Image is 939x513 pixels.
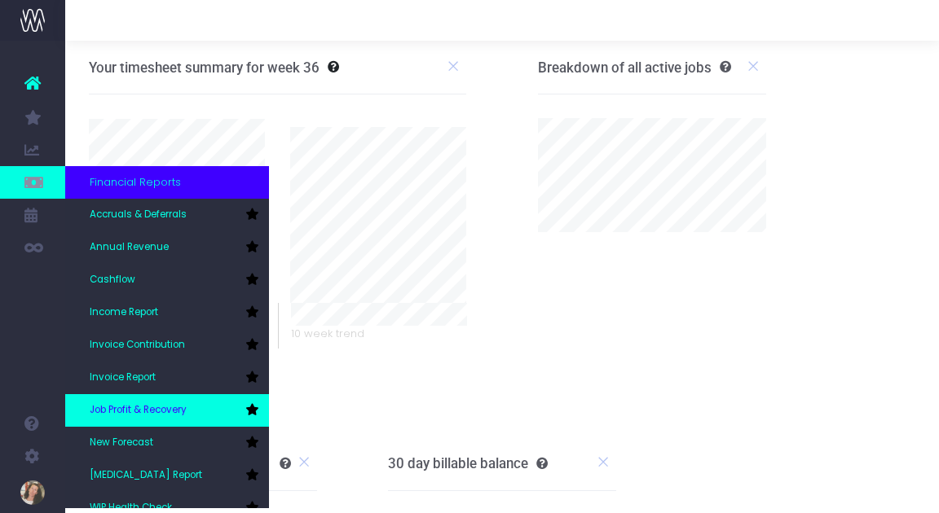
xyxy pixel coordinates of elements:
span: Annual Revenue [90,240,169,255]
a: [MEDICAL_DATA] Report [65,459,269,492]
a: Job Profit & Recovery [65,394,269,427]
span: 10 week trend [291,326,364,342]
h3: 30 day billable balance [388,455,548,471]
h3: Your timesheet summary for week 36 [89,59,320,76]
a: Annual Revenue [65,231,269,264]
h3: Breakdown of all active jobs [538,59,731,76]
span: New Forecast [90,436,153,450]
img: images/default_profile_image.png [20,480,45,505]
span: Invoice Contribution [90,338,185,353]
span: Job Profit & Recovery [90,403,187,418]
a: Invoice Report [65,362,269,394]
span: Income Report [90,305,158,320]
span: Cashflow [90,273,135,287]
a: Accruals & Deferrals [65,199,269,231]
a: Cashflow [65,264,269,296]
a: New Forecast [65,427,269,459]
span: Accruals & Deferrals [90,208,187,222]
a: Invoice Contribution [65,329,269,362]
span: Financial Reports [90,174,181,191]
span: Invoice Report [90,370,156,385]
span: [MEDICAL_DATA] Report [90,468,202,483]
a: Income Report [65,296,269,329]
